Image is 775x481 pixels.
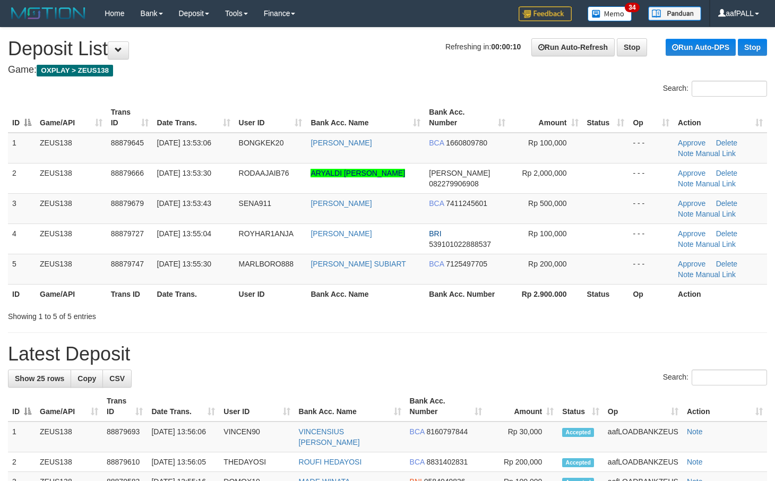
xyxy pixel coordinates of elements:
a: Note [678,240,694,248]
span: RODAAJAIB76 [239,169,289,177]
th: Status: activate to sort column ascending [583,102,629,133]
th: Trans ID [107,284,153,304]
a: VINCENSIUS [PERSON_NAME] [299,427,360,446]
span: BRI [429,229,441,238]
span: 88879679 [111,199,144,208]
td: 1 [8,422,36,452]
a: Copy [71,370,103,388]
a: ARYALDI [PERSON_NAME] [311,169,405,177]
span: BONGKEK20 [239,139,284,147]
td: Rp 200,000 [486,452,558,472]
td: aafLOADBANKZEUS [604,422,683,452]
span: [DATE] 13:55:30 [157,260,211,268]
th: ID: activate to sort column descending [8,391,36,422]
a: Note [687,427,703,436]
input: Search: [692,370,767,385]
span: BCA [429,199,444,208]
td: ZEUS138 [36,422,102,452]
span: Accepted [562,458,594,467]
span: Rp 500,000 [528,199,566,208]
th: Amount: activate to sort column ascending [510,102,583,133]
span: BCA [429,260,444,268]
td: 5 [8,254,36,284]
img: Feedback.jpg [519,6,572,21]
span: Accepted [562,428,594,437]
td: ZEUS138 [36,224,107,254]
span: Show 25 rows [15,374,64,383]
td: 4 [8,224,36,254]
th: ID [8,284,36,304]
span: Rp 100,000 [528,139,566,147]
a: Stop [617,38,647,56]
span: SENA911 [239,199,271,208]
th: Action [674,284,767,304]
th: Game/API: activate to sort column ascending [36,391,102,422]
th: User ID [235,284,307,304]
th: Bank Acc. Number: activate to sort column ascending [406,391,486,422]
span: 88879645 [111,139,144,147]
th: Date Trans.: activate to sort column ascending [153,102,235,133]
span: Refreshing in: [445,42,521,51]
th: Date Trans.: activate to sort column ascending [147,391,219,422]
a: Show 25 rows [8,370,71,388]
a: [PERSON_NAME] [311,199,372,208]
strong: 00:00:10 [491,42,521,51]
span: Copy 8831402831 to clipboard [426,458,468,466]
td: ZEUS138 [36,452,102,472]
a: Approve [678,229,705,238]
td: ZEUS138 [36,163,107,193]
a: Note [678,179,694,188]
a: Delete [716,260,737,268]
span: 88879666 [111,169,144,177]
th: Bank Acc. Name [306,284,425,304]
h1: Deposit List [8,38,767,59]
img: Button%20Memo.svg [588,6,632,21]
a: Approve [678,199,705,208]
th: Status: activate to sort column ascending [558,391,604,422]
span: Rp 100,000 [528,229,566,238]
td: ZEUS138 [36,133,107,164]
span: MARLBORO888 [239,260,294,268]
a: Manual Link [696,210,736,218]
td: 88879610 [102,452,147,472]
span: Copy 082279906908 to clipboard [429,179,478,188]
th: Bank Acc. Name: activate to sort column ascending [306,102,425,133]
div: Showing 1 to 5 of 5 entries [8,307,315,322]
td: [DATE] 13:56:06 [147,422,219,452]
td: - - - [628,224,674,254]
th: ID: activate to sort column descending [8,102,36,133]
a: Manual Link [696,240,736,248]
span: Copy 1660809780 to clipboard [446,139,487,147]
label: Search: [663,81,767,97]
a: Stop [738,39,767,56]
td: - - - [628,193,674,224]
td: [DATE] 13:56:05 [147,452,219,472]
td: - - - [628,133,674,164]
td: ZEUS138 [36,254,107,284]
span: 34 [625,3,639,12]
a: Run Auto-DPS [666,39,736,56]
h1: Latest Deposit [8,343,767,365]
th: Bank Acc. Number: activate to sort column ascending [425,102,510,133]
span: [DATE] 13:53:43 [157,199,211,208]
span: BCA [429,139,444,147]
th: Op: activate to sort column ascending [628,102,674,133]
span: OXPLAY > ZEUS138 [37,65,113,76]
a: Manual Link [696,179,736,188]
span: BCA [410,458,425,466]
span: [DATE] 13:53:06 [157,139,211,147]
img: panduan.png [648,6,701,21]
a: Approve [678,260,705,268]
td: - - - [628,254,674,284]
th: Action: activate to sort column ascending [674,102,767,133]
label: Search: [663,370,767,385]
td: - - - [628,163,674,193]
a: CSV [102,370,132,388]
td: THEDAYOSI [219,452,294,472]
a: [PERSON_NAME] [311,139,372,147]
a: ROUFI HEDAYOSI [299,458,362,466]
span: Copy 7125497705 to clipboard [446,260,487,268]
a: Delete [716,169,737,177]
th: Trans ID: activate to sort column ascending [102,391,147,422]
span: BCA [410,427,425,436]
